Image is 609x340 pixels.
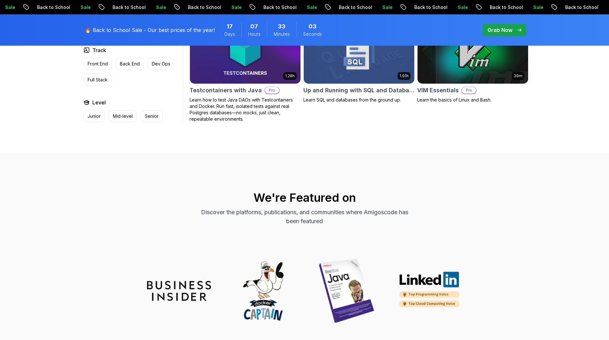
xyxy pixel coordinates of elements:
[303,31,322,37] span: Seconds
[452,4,472,11] p: Sale
[92,46,106,54] h2: Track
[257,4,301,11] p: Back to School
[224,31,235,37] span: Days
[333,4,376,11] p: Back to School
[120,61,140,67] p: Back End
[265,87,279,94] p: Pro
[303,21,415,103] a: Up and Running with SQL and Databases card1.91hUp and Running with SQL and DatabasesLearn SQL and...
[145,113,159,119] p: Senior
[88,77,108,83] p: Full Stack
[400,73,409,79] p: 1.91h
[301,4,321,11] p: Sale
[141,110,163,122] button: Senior
[74,4,95,11] p: Sale
[304,22,414,84] img: Up and Running with SQL and Databases card
[250,22,258,31] span: 7 Hours
[116,58,144,70] button: Back End
[225,4,246,11] p: Sale
[417,21,528,103] a: VIM Essentials card39mVIM EssentialsProLearn the basics of Linux and Bash.
[398,271,462,311] img: partner_linkedin
[83,110,105,122] button: Junior
[285,73,295,79] p: 1.28h
[88,61,108,67] p: Front End
[514,73,522,79] p: 39m
[150,4,170,11] p: Sale
[376,4,397,11] p: Sale
[83,74,112,86] button: Full Stack
[92,99,106,106] h2: Level
[417,97,528,103] p: Learn the basics of Linux and Bash.
[88,113,101,119] p: Junior
[31,4,74,11] p: Back to School
[418,22,528,84] img: VIM Essentials card
[303,86,415,95] h2: Up and Running with SQL and Databases
[182,4,225,11] p: Back to School
[303,97,415,103] p: Learn SQL and databases from the ground up.
[190,86,262,95] h2: Testcontainers with Java
[83,58,112,70] button: Front End
[227,22,233,31] span: 17 Days
[527,4,548,11] p: Sale
[152,61,170,67] p: Dev Ops
[231,259,295,323] img: partner_docker
[190,21,301,122] a: Testcontainers with Java card1.28hNEWTestcontainers with JavaProLearn how to test Java DAOs with ...
[408,4,452,11] p: Back to School
[278,22,285,31] span: 33 Minutes
[559,4,603,11] p: Back to School
[274,31,290,37] span: Minutes
[81,191,528,204] h2: We're Featured on
[417,86,459,95] h2: VIM Essentials
[190,22,301,84] img: Testcontainers with Java card
[484,4,527,11] p: Back to School
[462,87,476,94] p: Pro
[315,259,379,323] img: partner_java
[248,31,261,37] span: Hours
[190,97,301,122] p: Learn how to test Java DAOs with Testcontainers and Docker. Run fast, isolated tests against real...
[147,281,211,301] img: partner_insider
[488,26,512,34] p: Grab Now
[109,110,137,122] button: Mid-level
[308,22,316,31] span: 3 Seconds
[197,208,412,226] p: Discover the platforms, publications, and communities where Amigoscode has been featured
[113,113,133,119] p: Mid-level
[85,26,215,34] p: 🔥 Back to School Sale - Our best prices of the year!
[106,4,150,11] p: Back to School
[148,58,175,70] button: Dev Ops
